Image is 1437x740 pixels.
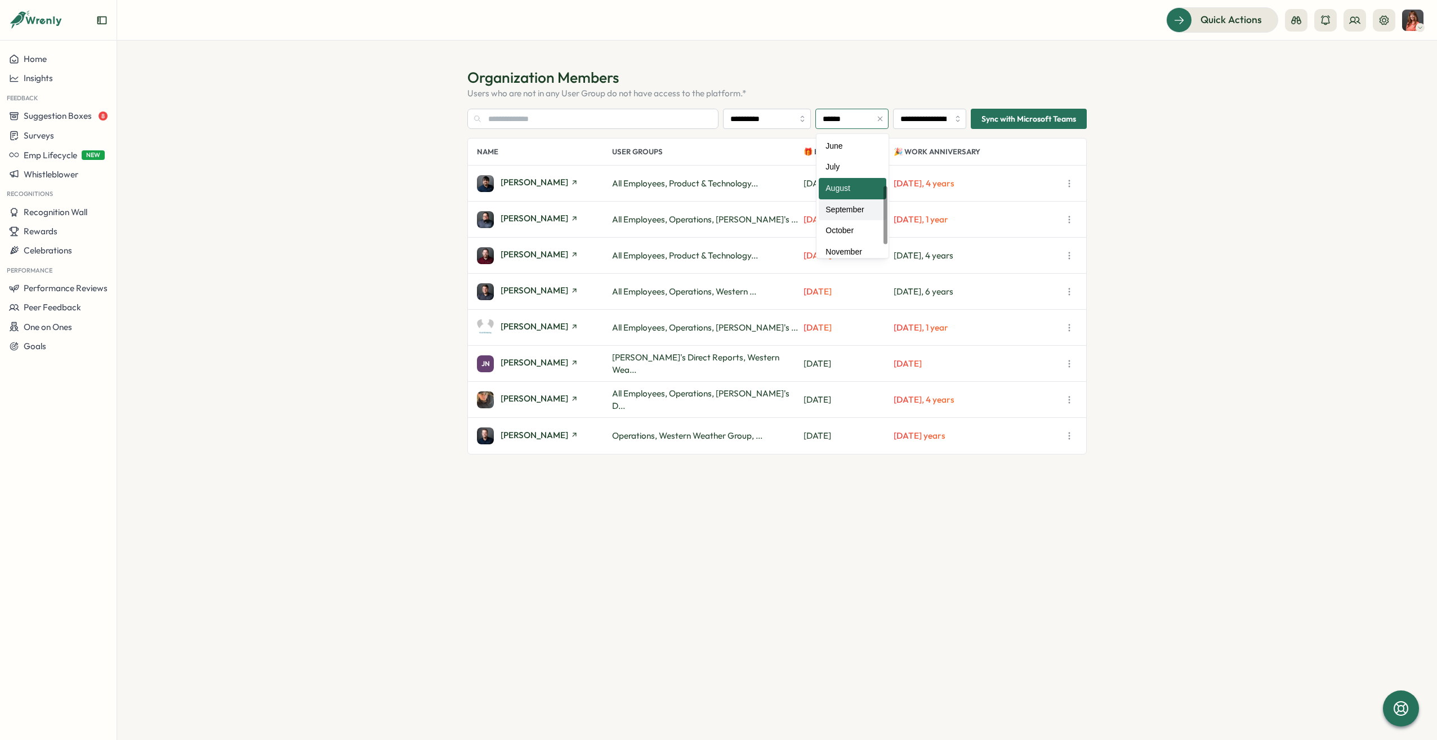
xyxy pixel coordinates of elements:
[804,286,894,298] p: [DATE]
[612,322,798,333] span: All Employees, Operations, [PERSON_NAME]'s ...
[1402,10,1423,31] img: Nikki Kean
[804,358,894,370] p: [DATE]
[501,322,568,331] span: [PERSON_NAME]
[501,286,568,295] span: [PERSON_NAME]
[24,226,57,237] span: Rewards
[501,358,568,367] span: [PERSON_NAME]
[477,355,612,372] a: JN[PERSON_NAME]
[24,130,54,141] span: Surveys
[894,358,1061,370] p: [DATE]
[804,249,894,262] p: [DATE]
[612,178,758,189] span: All Employees, Product & Technology...
[477,391,494,408] img: Joshua Lohse
[467,68,1087,87] h1: Organization Members
[612,139,804,165] p: User Groups
[477,247,612,264] a: Austin Patrick[PERSON_NAME]
[477,175,494,192] img: Alexander Mellerski
[477,391,612,408] a: Joshua Lohse[PERSON_NAME]
[96,15,108,26] button: Expand sidebar
[819,136,886,157] div: June
[894,394,1061,406] p: [DATE], 4 years
[501,394,568,403] span: [PERSON_NAME]
[612,250,758,261] span: All Employees, Product & Technology...
[477,427,612,444] a: Matt Wanink[PERSON_NAME]
[467,87,1087,100] p: Users who are not in any User Group do not have access to the platform.*
[819,157,886,178] div: July
[819,242,886,263] div: November
[612,214,798,225] span: All Employees, Operations, [PERSON_NAME]'s ...
[894,322,1061,334] p: [DATE], 1 year
[612,286,756,297] span: All Employees, Operations, Western ...
[24,341,46,351] span: Goals
[894,213,1061,226] p: [DATE], 1 year
[24,150,77,161] span: Emp Lifecycle
[24,169,78,180] span: Whistleblower
[894,286,1061,298] p: [DATE], 6 years
[612,352,779,375] span: [PERSON_NAME]'s Direct Reports, Western Wea...
[894,177,1061,190] p: [DATE], 4 years
[24,207,87,217] span: Recognition Wall
[612,430,762,441] span: Operations, Western Weather Group, ...
[24,283,108,293] span: Performance Reviews
[1201,12,1262,27] span: Quick Actions
[819,220,886,242] div: October
[99,112,108,121] span: 8
[501,178,568,186] span: [PERSON_NAME]
[477,247,494,264] img: Austin Patrick
[477,319,494,336] img: Brent Kimberley
[24,322,72,332] span: One on Ones
[1166,7,1278,32] button: Quick Actions
[477,175,612,192] a: Alexander Mellerski[PERSON_NAME]
[24,245,72,256] span: Celebrations
[477,319,612,336] a: Brent Kimberley[PERSON_NAME]
[804,394,894,406] p: [DATE]
[804,322,894,334] p: [DATE]
[24,54,47,64] span: Home
[804,177,894,190] p: [DATE]
[481,358,490,370] span: JN
[804,430,894,442] p: [DATE]
[477,427,494,444] img: Matt Wanink
[612,388,789,411] span: All Employees, Operations, [PERSON_NAME]'s D...
[82,150,105,160] span: NEW
[477,283,494,300] img: Brad Wilmot
[24,110,92,121] span: Suggestion Boxes
[819,199,886,221] div: September
[477,139,612,165] p: Name
[24,302,81,313] span: Peer Feedback
[971,109,1087,129] button: Sync with Microsoft Teams
[477,211,612,228] a: Angel Ibarra[PERSON_NAME]
[894,249,1061,262] p: [DATE], 4 years
[804,213,894,226] p: [DATE]
[894,430,1061,442] p: [DATE] years
[501,250,568,258] span: [PERSON_NAME]
[24,73,53,83] span: Insights
[981,109,1076,128] span: Sync with Microsoft Teams
[819,178,886,199] div: August
[477,211,494,228] img: Angel Ibarra
[501,214,568,222] span: [PERSON_NAME]
[477,283,612,300] a: Brad Wilmot[PERSON_NAME]
[804,139,894,165] p: 🎁 Birthday
[501,431,568,439] span: [PERSON_NAME]
[894,139,1061,165] p: 🎉 Work Anniversary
